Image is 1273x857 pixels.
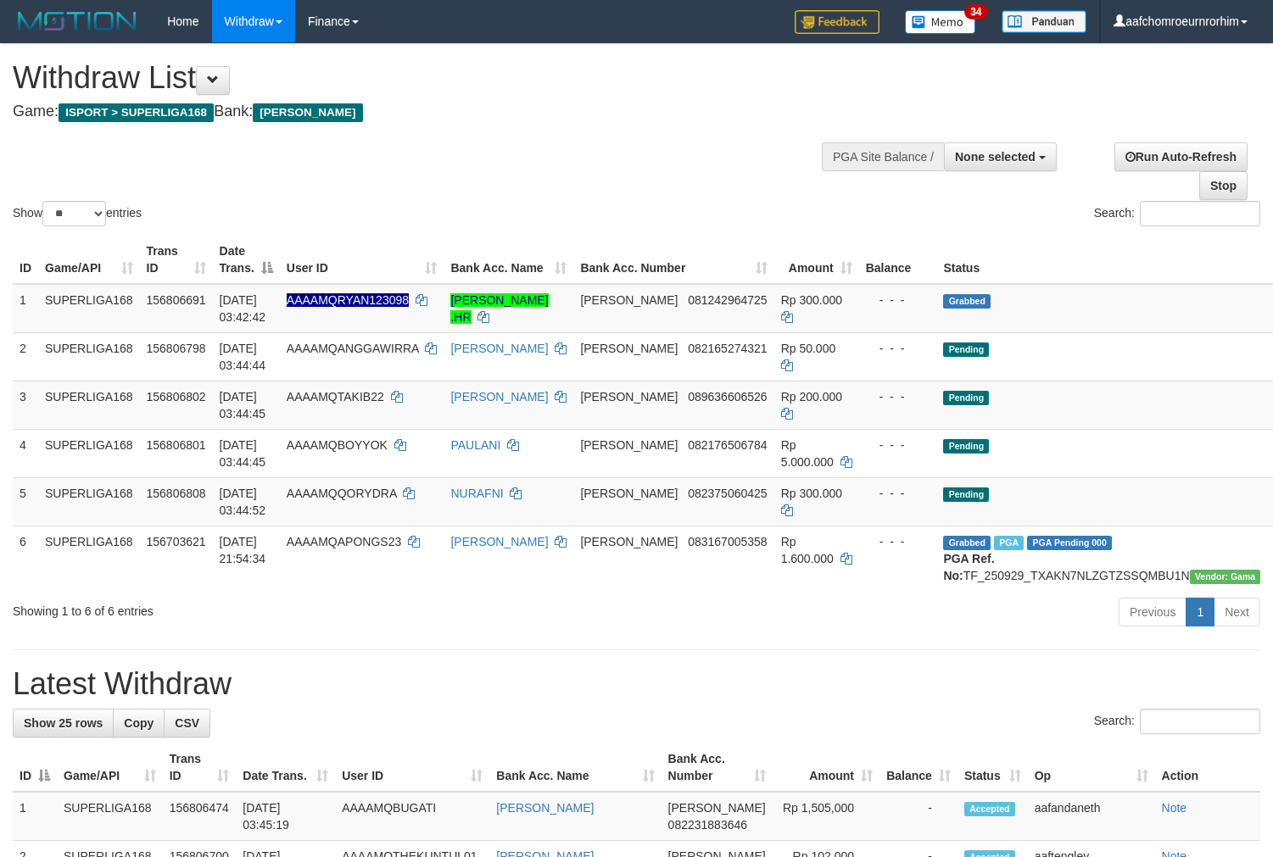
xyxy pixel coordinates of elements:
th: Trans ID: activate to sort column ascending [163,743,237,792]
span: Copy 089636606526 to clipboard [688,390,767,403]
span: Accepted [964,802,1015,816]
span: Copy 083167005358 to clipboard [688,535,767,548]
span: [PERSON_NAME] [668,801,766,815]
a: PAULANI [450,438,500,452]
input: Search: [1140,709,1260,734]
h4: Game: Bank: [13,103,832,120]
div: PGA Site Balance / [822,142,944,171]
a: CSV [164,709,210,737]
span: Rp 300.000 [781,487,842,500]
div: - - - [866,340,930,357]
span: AAAAMQQORYDRA [287,487,397,500]
td: SUPERLIGA168 [57,792,163,841]
span: Vendor URL: https://trx31.1velocity.biz [1190,570,1261,584]
th: Op: activate to sort column ascending [1028,743,1155,792]
img: Feedback.jpg [795,10,879,34]
td: 2 [13,332,38,381]
span: 156806798 [147,342,206,355]
span: Rp 200.000 [781,390,842,403]
td: TF_250929_TXAKN7NLZGTZSSQMBU1N [936,526,1267,591]
td: SUPERLIGA168 [38,284,140,333]
div: - - - [866,437,930,454]
th: Bank Acc. Name: activate to sort column ascending [444,236,573,284]
img: Button%20Memo.svg [905,10,976,34]
input: Search: [1140,201,1260,226]
span: Rp 50.000 [781,342,836,355]
td: 156806474 [163,792,237,841]
td: AAAAMQBUGATI [335,792,489,841]
span: None selected [955,150,1036,164]
span: 156806691 [147,293,206,307]
td: 1 [13,284,38,333]
th: Bank Acc. Name: activate to sort column ascending [489,743,661,792]
div: - - - [866,485,930,502]
a: [PERSON_NAME] .HR [450,293,548,324]
td: SUPERLIGA168 [38,526,140,591]
img: panduan.png [1002,10,1086,33]
span: [PERSON_NAME] [580,438,678,452]
span: [PERSON_NAME] [580,487,678,500]
th: Bank Acc. Number: activate to sort column ascending [573,236,773,284]
a: Stop [1199,171,1248,200]
span: Grabbed [943,536,991,550]
a: Previous [1119,598,1186,626]
a: Next [1214,598,1260,626]
span: Rp 300.000 [781,293,842,307]
td: 4 [13,429,38,477]
th: Action [1155,743,1260,792]
th: Game/API: activate to sort column ascending [57,743,163,792]
button: None selected [944,142,1057,171]
span: AAAAMQANGGAWIRRA [287,342,419,355]
span: 156806808 [147,487,206,500]
span: 156703621 [147,535,206,548]
span: Marked by aafchhiseyha [994,536,1024,550]
img: MOTION_logo.png [13,8,142,34]
td: [DATE] 03:45:19 [236,792,335,841]
a: [PERSON_NAME] [450,342,548,355]
span: [PERSON_NAME] [580,342,678,355]
span: Pending [943,342,989,357]
span: Copy 082176506784 to clipboard [688,438,767,452]
a: Run Auto-Refresh [1114,142,1248,171]
th: Bank Acc. Number: activate to sort column ascending [662,743,773,792]
th: User ID: activate to sort column ascending [335,743,489,792]
div: - - - [866,292,930,309]
td: 3 [13,381,38,429]
div: Showing 1 to 6 of 6 entries [13,596,517,620]
th: ID: activate to sort column descending [13,743,57,792]
a: Copy [113,709,165,737]
a: [PERSON_NAME] [450,535,548,548]
span: [DATE] 21:54:34 [220,535,266,565]
td: 5 [13,477,38,526]
td: 1 [13,792,57,841]
td: aafandaneth [1028,792,1155,841]
th: Amount: activate to sort column ascending [773,743,879,792]
b: PGA Ref. No: [943,552,994,582]
th: Game/API: activate to sort column ascending [38,236,140,284]
th: Trans ID: activate to sort column ascending [140,236,213,284]
span: [DATE] 03:44:52 [220,487,266,517]
span: Nama rekening ada tanda titik/strip, harap diedit [287,293,409,307]
span: [DATE] 03:44:45 [220,438,266,469]
span: Show 25 rows [24,716,103,730]
span: Copy 081242964725 to clipboard [688,293,767,307]
th: Balance: activate to sort column ascending [879,743,958,792]
span: PGA Pending [1027,536,1112,550]
label: Search: [1094,709,1260,734]
a: Show 25 rows [13,709,114,737]
th: Status: activate to sort column ascending [958,743,1028,792]
td: - [879,792,958,841]
label: Search: [1094,201,1260,226]
span: 156806801 [147,438,206,452]
span: Pending [943,487,989,502]
span: [DATE] 03:44:44 [220,342,266,372]
span: Copy 082231883646 to clipboard [668,818,747,832]
th: Date Trans.: activate to sort column descending [213,236,280,284]
th: User ID: activate to sort column ascending [280,236,444,284]
span: ISPORT > SUPERLIGA168 [59,103,214,122]
span: CSV [175,716,199,730]
th: Balance [859,236,937,284]
span: AAAAMQTAKIB22 [287,390,384,403]
span: Copy [124,716,154,730]
span: [PERSON_NAME] [580,390,678,403]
